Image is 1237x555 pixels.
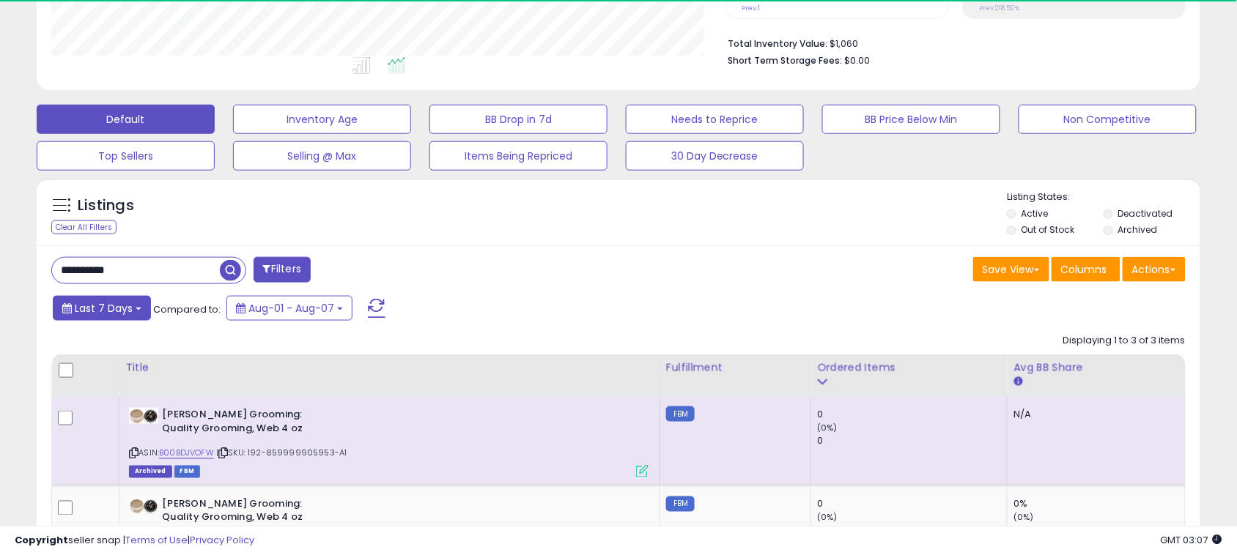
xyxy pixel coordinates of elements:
img: 414rXHQevTL._SL40_.jpg [129,498,158,514]
button: Items Being Repriced [429,141,608,171]
b: Total Inventory Value: [728,37,828,50]
button: Needs to Reprice [626,105,804,134]
span: Aug-01 - Aug-07 [248,301,334,316]
span: FBM [174,466,201,478]
button: Filters [254,257,311,283]
li: $1,060 [728,34,1175,51]
div: N/A [1013,408,1174,421]
div: 0 [817,408,1007,421]
a: Terms of Use [125,533,188,547]
p: Listing States: [1007,190,1200,204]
label: Deactivated [1118,207,1173,220]
div: Avg BB Share [1013,360,1179,376]
button: Last 7 Days [53,296,151,321]
img: 414rXHQevTL._SL40_.jpg [129,408,158,424]
strong: Copyright [15,533,68,547]
small: FBM [666,496,695,512]
label: Archived [1118,223,1158,236]
button: BB Drop in 7d [429,105,608,134]
b: [PERSON_NAME] Grooming: Quality Grooming, Web 4 oz [162,498,340,529]
label: Active [1022,207,1049,220]
span: 2025-08-15 03:07 GMT [1161,533,1222,547]
label: Out of Stock [1022,223,1075,236]
small: Prev: 1 [742,4,761,12]
div: 0% [1013,498,1185,511]
span: Columns [1061,262,1107,277]
div: seller snap | | [15,534,254,548]
span: Compared to: [153,302,221,316]
span: $0.00 [845,53,871,67]
div: Clear All Filters [51,220,117,234]
b: Short Term Storage Fees: [728,54,843,67]
div: Title [125,360,654,376]
div: ASIN: [129,408,649,476]
div: 0 [817,434,1007,447]
button: Default [37,105,215,134]
button: BB Price Below Min [822,105,1000,134]
div: 0 [817,498,1007,511]
span: Listings that have been deleted from Seller Central [129,466,171,478]
small: Avg BB Share. [1013,376,1022,389]
button: Inventory Age [233,105,411,134]
small: (0%) [817,422,838,433]
small: FBM [666,406,695,422]
b: [PERSON_NAME] Grooming: Quality Grooming, Web 4 oz [162,408,340,439]
button: Non Competitive [1019,105,1197,134]
button: 30 Day Decrease [626,141,804,171]
button: Columns [1052,257,1120,282]
button: Actions [1123,257,1186,282]
button: Top Sellers [37,141,215,171]
span: Last 7 Days [75,301,133,316]
small: Prev: 218.50% [979,4,1019,12]
div: Ordered Items [817,360,1001,376]
button: Selling @ Max [233,141,411,171]
div: Displaying 1 to 3 of 3 items [1063,334,1186,348]
h5: Listings [78,195,134,216]
button: Save View [973,257,1049,282]
span: | SKU: 192-859999905953-A1 [216,447,347,458]
div: Fulfillment [666,360,805,376]
a: Privacy Policy [190,533,254,547]
a: B00BDJVOFW [159,447,214,459]
button: Aug-01 - Aug-07 [226,296,352,321]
